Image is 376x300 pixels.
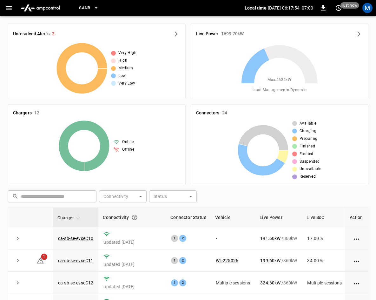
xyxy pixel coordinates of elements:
button: expand row [13,278,23,288]
th: Connector Status [166,208,210,227]
span: SanB [79,4,90,12]
span: Charger [57,214,82,222]
button: Energy Overview [353,29,363,39]
span: High [118,58,127,64]
button: expand row [13,234,23,243]
td: 17.00 % [302,227,347,249]
img: ampcontrol.io logo [18,2,63,14]
span: Available [300,120,317,127]
p: 324.60 kW [260,280,280,286]
td: - [211,227,255,249]
td: Multiple sessions [211,272,255,294]
div: action cell options [353,280,361,286]
span: Faulted [300,151,313,157]
div: action cell options [353,235,361,242]
span: Reserved [300,174,316,180]
h6: Chargers [13,110,32,117]
span: Low [118,73,126,79]
p: updated [DATE] [103,283,161,290]
span: Load Management = Dynamic [253,87,307,93]
td: 34.00 % [302,249,347,272]
button: Connection between the charger and our software. [129,212,140,223]
a: WT-225026 [216,258,238,263]
div: action cell options [353,257,361,264]
p: 191.60 kW [260,235,280,242]
div: 2 [179,257,186,264]
a: 1 [36,257,44,262]
a: ca-sb-se-evseC10 [58,236,93,241]
span: Medium [118,65,133,72]
h6: Connectors [196,110,220,117]
span: 1 [41,254,47,260]
button: All Alerts [170,29,180,39]
p: [DATE] 06:17:54 -07:00 [268,5,313,11]
h6: 2 [52,31,55,37]
div: 1 [171,235,178,242]
button: SanB [76,2,101,14]
span: Very Low [118,80,135,87]
td: Multiple sessions [302,272,347,294]
span: just now [340,2,359,9]
button: set refresh interval [333,3,344,13]
h6: Live Power [196,31,219,37]
div: / 360 kW [260,257,297,264]
div: / 360 kW [260,280,297,286]
th: Vehicle [211,208,255,227]
h6: Unresolved Alerts [13,31,49,37]
a: ca-sb-se-evseC12 [58,280,93,285]
div: 1 [171,279,178,286]
span: Suspended [300,159,320,165]
div: 1 [171,257,178,264]
span: Finished [300,143,315,150]
span: Offline [122,147,134,153]
span: Max. 4634 kW [267,77,291,83]
span: Online [122,139,134,145]
span: Preparing [300,136,318,142]
div: Connectivity [103,212,162,223]
p: updated [DATE] [103,239,161,245]
th: Live Power [255,208,302,227]
h6: 12 [34,110,39,117]
div: 2 [179,279,186,286]
a: ca-sb-se-evseC11 [58,258,93,263]
h6: 1699.70 kW [221,31,244,37]
p: updated [DATE] [103,261,161,268]
div: / 360 kW [260,235,297,242]
p: Local time [245,5,267,11]
th: Action [345,208,368,227]
span: Unavailable [300,166,321,172]
span: Very High [118,50,136,56]
div: profile-icon [362,3,373,13]
span: Charging [300,128,316,134]
p: 199.60 kW [260,257,280,264]
h6: 24 [222,110,227,117]
button: expand row [13,256,23,265]
th: Live SoC [302,208,347,227]
div: 2 [179,235,186,242]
